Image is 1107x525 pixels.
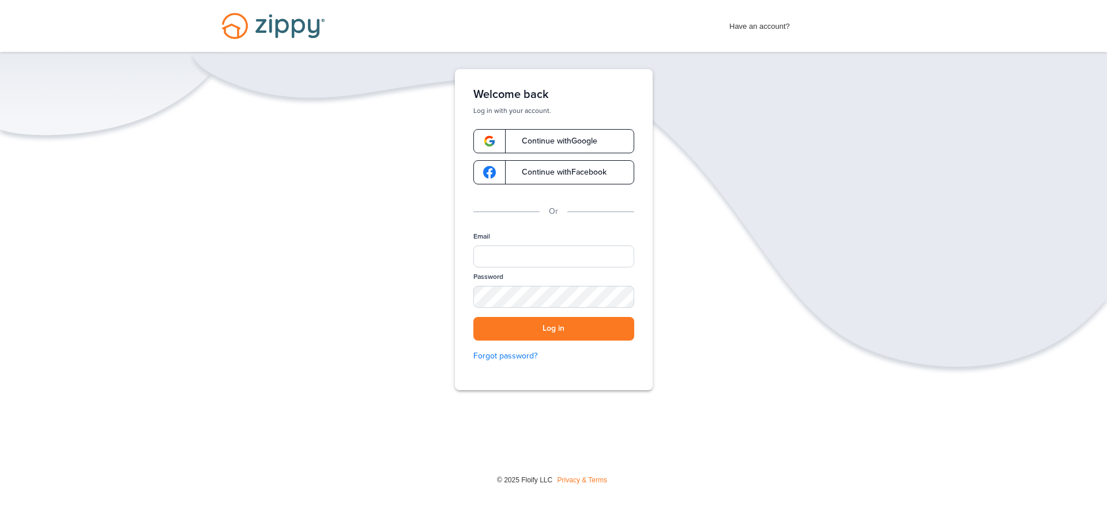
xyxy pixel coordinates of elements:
[510,168,607,176] span: Continue with Facebook
[473,350,634,362] a: Forgot password?
[483,135,496,148] img: google-logo
[473,286,634,308] input: Password
[497,476,552,484] span: © 2025 Floify LLC
[473,88,634,101] h1: Welcome back
[473,245,634,267] input: Email
[473,106,634,115] p: Log in with your account.
[473,129,634,153] a: google-logoContinue withGoogle
[473,160,634,184] a: google-logoContinue withFacebook
[473,317,634,341] button: Log in
[729,14,790,33] span: Have an account?
[549,205,558,218] p: Or
[558,476,607,484] a: Privacy & Terms
[483,166,496,179] img: google-logo
[473,272,503,282] label: Password
[473,232,490,241] label: Email
[510,137,597,145] span: Continue with Google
